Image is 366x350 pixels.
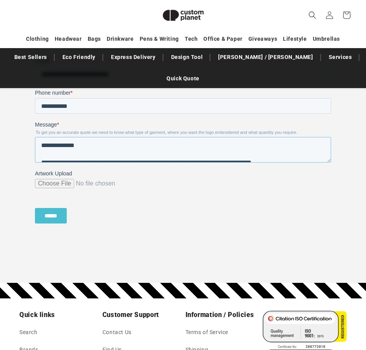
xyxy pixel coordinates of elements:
[325,50,356,64] a: Services
[10,50,51,64] a: Best Sellers
[214,50,317,64] a: [PERSON_NAME] / [PERSON_NAME]
[283,32,307,46] a: Lifestyle
[88,32,101,46] a: Bags
[26,32,49,46] a: Clothing
[163,72,203,85] a: Quick Quote
[107,32,134,46] a: Drinkware
[55,32,82,46] a: Headwear
[19,327,38,341] a: Search
[19,311,98,319] h2: Quick links
[236,266,366,350] iframe: Chat Widget
[203,32,242,46] a: Office & Paper
[140,32,179,46] a: Pens & Writing
[107,50,160,64] a: Express Delivery
[185,32,198,46] a: Tech
[156,3,210,28] img: Custom Planet
[167,50,207,64] a: Design Tool
[248,32,277,46] a: Giveaways
[304,7,321,24] summary: Search
[59,50,99,64] a: Eco Friendly
[186,311,264,319] h2: Information / Policies
[102,327,132,341] a: Contact Us
[186,327,229,341] a: Terms of Service
[313,32,340,46] a: Umbrellas
[102,311,181,319] h2: Customer Support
